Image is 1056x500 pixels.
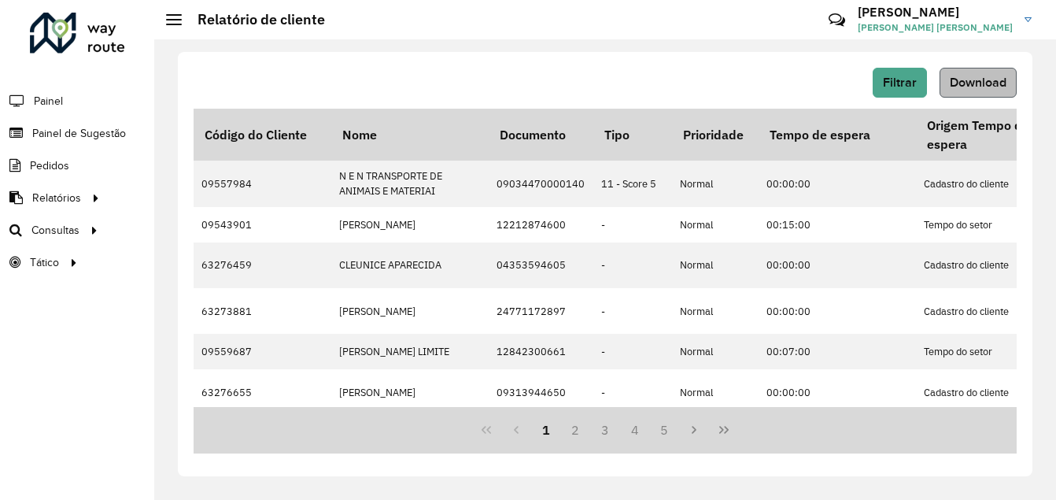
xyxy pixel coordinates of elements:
td: Normal [672,243,759,288]
td: 11 - Score 5 [593,161,672,206]
td: 09543901 [194,207,331,243]
td: - [593,243,672,288]
td: [PERSON_NAME] [331,288,489,334]
th: Documento [489,109,593,161]
button: Last Page [709,415,739,445]
td: Normal [672,207,759,243]
span: Relatórios [32,190,81,206]
span: Filtrar [883,76,917,89]
span: Tático [30,254,59,271]
td: Normal [672,161,759,206]
td: N E N TRANSPORTE DE ANIMAIS E MATERIAI [331,161,489,206]
span: [PERSON_NAME] [PERSON_NAME] [858,20,1013,35]
th: Tipo [593,109,672,161]
a: Contato Rápido [820,3,854,37]
td: 63276459 [194,243,331,288]
td: Normal [672,288,759,334]
td: 00:00:00 [759,288,916,334]
button: Download [940,68,1017,98]
td: 00:00:00 [759,161,916,206]
th: Tempo de espera [759,109,916,161]
h3: [PERSON_NAME] [858,5,1013,20]
button: Next Page [679,415,709,445]
td: - [593,207,672,243]
span: Consultas [31,222,79,239]
th: Prioridade [672,109,759,161]
td: [PERSON_NAME] [331,207,489,243]
td: 24771172897 [489,288,593,334]
th: Código do Cliente [194,109,331,161]
td: 09557984 [194,161,331,206]
td: 00:07:00 [759,334,916,369]
td: 09034470000140 [489,161,593,206]
button: 3 [590,415,620,445]
th: Nome [331,109,489,161]
button: 5 [650,415,680,445]
td: [PERSON_NAME] [331,369,489,415]
span: Painel de Sugestão [32,125,126,142]
button: 4 [620,415,650,445]
td: [PERSON_NAME] LIMITE [331,334,489,369]
td: 12212874600 [489,207,593,243]
span: Painel [34,93,63,109]
td: - [593,334,672,369]
td: 09559687 [194,334,331,369]
td: 12842300661 [489,334,593,369]
td: 00:00:00 [759,369,916,415]
td: 04353594605 [489,243,593,288]
td: CLEUNICE APARECIDA [331,243,489,288]
td: - [593,369,672,415]
td: 09313944650 [489,369,593,415]
h2: Relatório de cliente [182,11,325,28]
td: 00:15:00 [759,207,916,243]
td: 63273881 [194,288,331,334]
td: 63276655 [194,369,331,415]
td: Normal [672,334,759,369]
button: Filtrar [873,68,927,98]
button: 2 [560,415,590,445]
td: Normal [672,369,759,415]
button: 1 [531,415,561,445]
td: - [593,288,672,334]
span: Pedidos [30,157,69,174]
td: 00:00:00 [759,243,916,288]
span: Download [950,76,1006,89]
